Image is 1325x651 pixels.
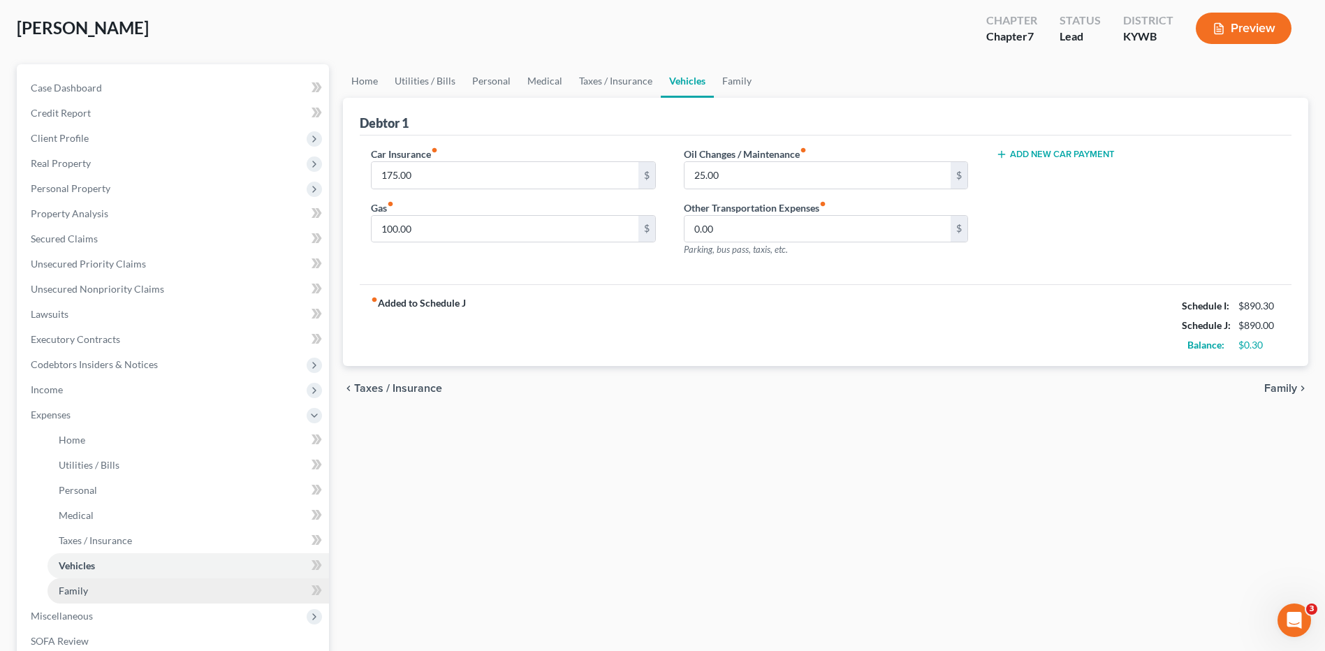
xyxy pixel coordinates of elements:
div: $ [951,162,967,189]
label: Car Insurance [371,147,438,161]
a: Credit Report [20,101,329,126]
button: chevron_left Taxes / Insurance [343,383,442,394]
span: Executory Contracts [31,333,120,345]
a: Case Dashboard [20,75,329,101]
span: Medical [59,509,94,521]
span: Lawsuits [31,308,68,320]
iframe: Intercom live chat [1278,604,1311,637]
div: Lead [1060,29,1101,45]
span: Vehicles [59,559,95,571]
a: Unsecured Nonpriority Claims [20,277,329,302]
button: Family chevron_right [1264,383,1308,394]
a: Secured Claims [20,226,329,251]
span: Personal Property [31,182,110,194]
button: Add New Car Payment [996,149,1115,160]
div: $ [638,216,655,242]
i: fiber_manual_record [371,296,378,303]
a: Medical [47,503,329,528]
a: Family [714,64,760,98]
a: Vehicles [47,553,329,578]
span: 3 [1306,604,1317,615]
div: $ [951,216,967,242]
div: $890.00 [1238,319,1281,332]
div: Status [1060,13,1101,29]
i: fiber_manual_record [800,147,807,154]
label: Other Transportation Expenses [684,200,826,215]
span: Miscellaneous [31,610,93,622]
span: Client Profile [31,132,89,144]
a: Home [47,427,329,453]
span: SOFA Review [31,635,89,647]
strong: Schedule J: [1182,319,1231,331]
span: Case Dashboard [31,82,102,94]
span: Taxes / Insurance [59,534,132,546]
span: Home [59,434,85,446]
label: Oil Changes / Maintenance [684,147,807,161]
span: Unsecured Priority Claims [31,258,146,270]
input: -- [685,162,951,189]
span: Personal [59,484,97,496]
strong: Schedule I: [1182,300,1229,312]
div: Chapter [986,13,1037,29]
strong: Added to Schedule J [371,296,466,355]
span: Income [31,383,63,395]
a: Vehicles [661,64,714,98]
i: fiber_manual_record [431,147,438,154]
span: Family [59,585,88,597]
div: Debtor 1 [360,115,409,131]
span: Property Analysis [31,207,108,219]
a: Unsecured Priority Claims [20,251,329,277]
span: Utilities / Bills [59,459,119,471]
input: -- [372,162,638,189]
a: Lawsuits [20,302,329,327]
span: Secured Claims [31,233,98,244]
span: Taxes / Insurance [354,383,442,394]
label: Gas [371,200,394,215]
a: Taxes / Insurance [571,64,661,98]
button: Preview [1196,13,1291,44]
i: fiber_manual_record [387,200,394,207]
span: Family [1264,383,1297,394]
a: Property Analysis [20,201,329,226]
input: -- [372,216,638,242]
div: $890.30 [1238,299,1281,313]
span: Parking, bus pass, taxis, etc. [684,244,788,255]
a: Executory Contracts [20,327,329,352]
div: $ [638,162,655,189]
span: Codebtors Insiders & Notices [31,358,158,370]
a: Home [343,64,386,98]
a: Family [47,578,329,604]
i: chevron_left [343,383,354,394]
a: Utilities / Bills [47,453,329,478]
a: Medical [519,64,571,98]
span: Real Property [31,157,91,169]
i: fiber_manual_record [819,200,826,207]
a: Taxes / Insurance [47,528,329,553]
div: Chapter [986,29,1037,45]
span: Credit Report [31,107,91,119]
a: Utilities / Bills [386,64,464,98]
span: Unsecured Nonpriority Claims [31,283,164,295]
div: $0.30 [1238,338,1281,352]
div: District [1123,13,1173,29]
i: chevron_right [1297,383,1308,394]
input: -- [685,216,951,242]
a: Personal [464,64,519,98]
strong: Balance: [1187,339,1224,351]
span: [PERSON_NAME] [17,17,149,38]
a: Personal [47,478,329,503]
div: KYWB [1123,29,1173,45]
span: Expenses [31,409,71,420]
span: 7 [1027,29,1034,43]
